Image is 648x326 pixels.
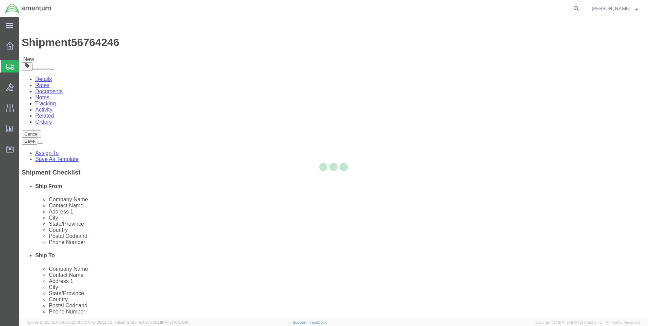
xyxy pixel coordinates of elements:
a: Support [293,320,310,324]
span: Client: 2025.18.0-27d3021 [115,320,188,324]
span: Copyright © [DATE]-[DATE] Agistix Inc., All Rights Reserved [535,320,640,325]
img: logo [5,3,52,14]
span: [DATE] 09:52:52 [84,320,112,324]
span: Server: 2025.18.0-bb0e0c2bd68 [27,320,112,324]
span: Darrell Collins [592,5,630,12]
span: [DATE] 10:20:09 [161,320,188,324]
button: [PERSON_NAME] [591,4,639,13]
a: Feedback [309,320,327,324]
